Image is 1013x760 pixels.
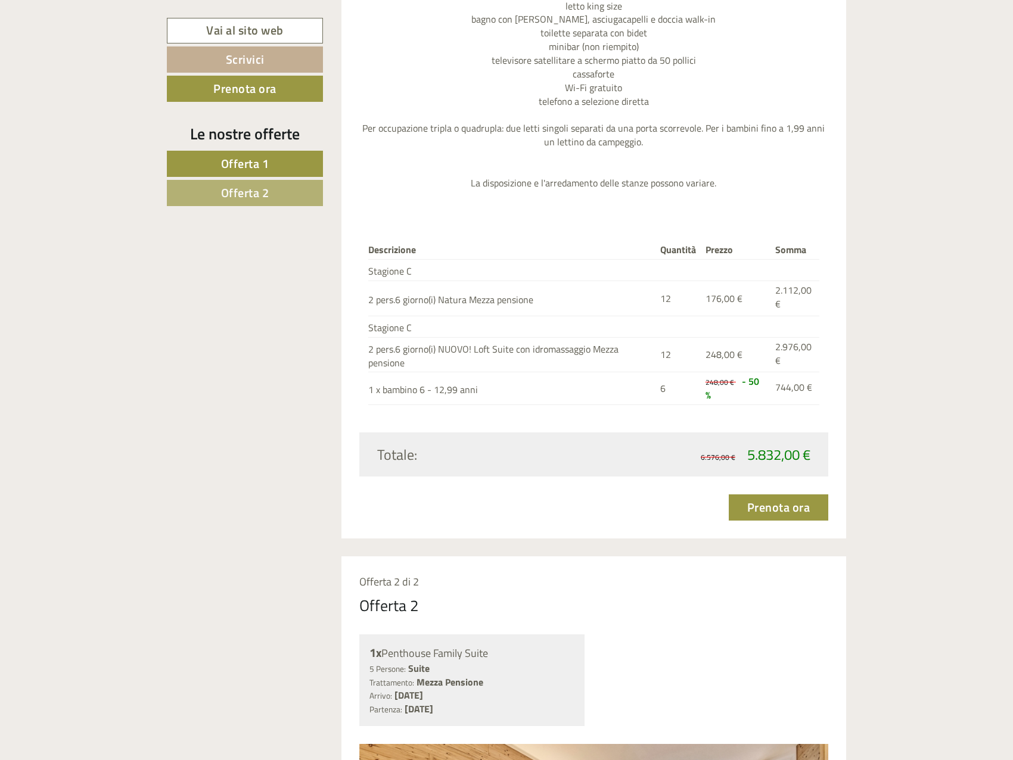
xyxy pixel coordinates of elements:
span: 248,00 € [706,347,742,362]
a: Prenota ora [167,76,323,102]
td: Stagione C [368,316,655,337]
a: Scrivici [167,46,323,73]
small: Trattamento: [369,677,414,689]
div: Grazie [9,124,75,160]
td: 2 pers.6 giorno(i) NUOVO! Loft Suite con idromassaggio Mezza pensione [368,337,655,372]
b: Suite [408,661,430,675]
span: Offerta 2 di 2 [359,574,419,590]
div: Totale: [368,444,594,465]
th: Prezzo [701,241,771,259]
th: Quantità [655,241,701,259]
td: 2.112,00 € [770,281,819,316]
span: 6.576,00 € [701,451,735,463]
b: [DATE] [394,688,423,702]
span: 176,00 € [706,291,742,306]
small: Partenza: [369,703,402,715]
div: Buon giorno, come possiamo aiutarla? [292,32,461,68]
td: 2 pers.6 giorno(i) Natura Mezza pensione [368,281,655,316]
div: Le nostre offerte [167,123,323,145]
span: Offerta 1 [221,154,269,173]
td: 12 [655,337,701,372]
span: - 50 % [706,374,759,402]
td: 1 x bambino 6 - 12,99 anni [368,372,655,405]
td: 12 [655,281,701,316]
span: 248,00 € [706,376,734,388]
b: [DATE] [405,702,433,716]
td: 744,00 € [770,372,819,405]
div: [PERSON_NAME] [18,126,69,136]
small: Arrivo: [369,690,392,702]
small: 18:43 [298,58,452,66]
td: 2.976,00 € [770,337,819,372]
div: Penthouse Family Suite [369,644,575,662]
small: 18:44 [18,110,297,119]
b: Mezza Pensione [417,675,483,689]
div: [DATE] [214,9,256,29]
span: 5.832,00 € [747,444,810,465]
div: Lei [298,35,452,44]
td: 6 [655,372,701,405]
a: Prenota ora [729,494,829,521]
b: 1x [369,643,381,662]
a: Vai al sito web [167,18,323,43]
th: Descrizione [368,241,655,259]
button: Invia [407,309,470,335]
small: 5 Persone: [369,663,406,675]
div: Buonasera abbiamo un budget di 3500 euro le vostre offerte sono molto invitanti. Riuscite a venir... [9,71,303,120]
div: [PERSON_NAME] [18,73,297,83]
th: Somma [770,241,819,259]
div: Offerta 2 [359,594,419,616]
td: Stagione C [368,260,655,281]
small: 18:44 [18,149,69,158]
span: Offerta 2 [221,183,269,202]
